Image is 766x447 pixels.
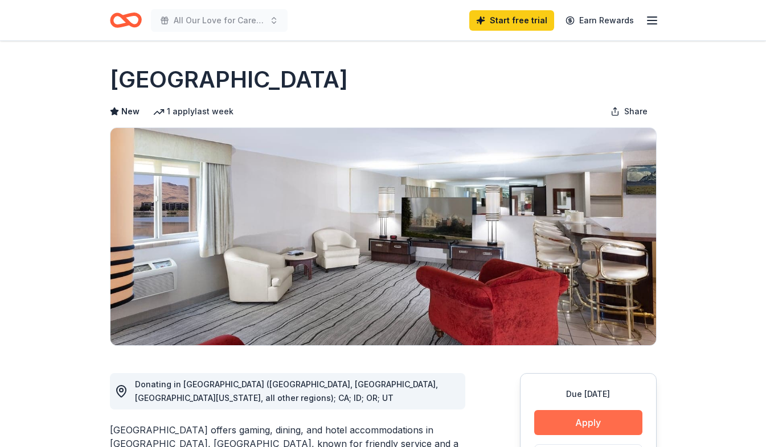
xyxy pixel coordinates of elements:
[559,10,641,31] a: Earn Rewards
[110,7,142,34] a: Home
[534,387,642,401] div: Due [DATE]
[469,10,554,31] a: Start free trial
[601,100,657,123] button: Share
[110,64,348,96] h1: [GEOGRAPHIC_DATA]
[135,379,438,403] span: Donating in [GEOGRAPHIC_DATA] ([GEOGRAPHIC_DATA], [GEOGRAPHIC_DATA], [GEOGRAPHIC_DATA][US_STATE],...
[121,105,140,118] span: New
[153,105,234,118] div: 1 apply last week
[110,128,656,345] img: Image for Western Village Inn and Casino
[174,14,265,27] span: All Our Love for Caregivers Gala
[534,410,642,435] button: Apply
[151,9,288,32] button: All Our Love for Caregivers Gala
[624,105,648,118] span: Share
